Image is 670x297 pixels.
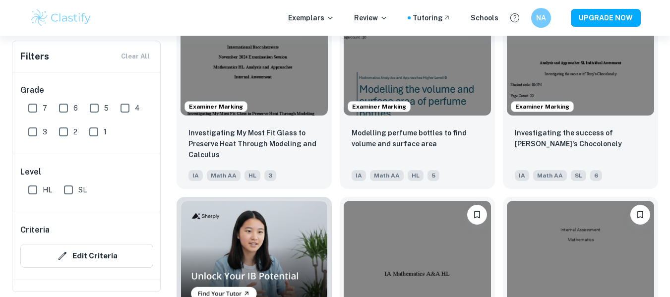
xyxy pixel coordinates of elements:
[73,126,77,137] span: 2
[207,170,241,181] span: Math AA
[352,127,483,149] p: Modelling perfume bottles to find volume and surface area
[467,205,487,225] button: Bookmark
[185,102,247,111] span: Examiner Marking
[531,8,551,28] button: NA
[20,166,153,178] h6: Level
[30,8,93,28] img: Clastify logo
[571,9,641,27] button: UPGRADE NOW
[408,170,424,181] span: HL
[43,103,47,114] span: 7
[20,224,50,236] h6: Criteria
[571,170,586,181] span: SL
[630,205,650,225] button: Bookmark
[535,12,547,23] h6: NA
[188,170,203,181] span: IA
[20,50,49,63] h6: Filters
[352,170,366,181] span: IA
[177,1,332,189] a: Examiner MarkingBookmarkInvestigating My Most Fit Glass to Preserve Heat Through Modeling and Cal...
[188,127,320,160] p: Investigating My Most Fit Glass to Preserve Heat Through Modeling and Calculus
[511,102,573,111] span: Examiner Marking
[503,1,658,189] a: Examiner MarkingBookmarkInvestigating the success of Tony's ChocolonelyIAMath AASL6
[533,170,567,181] span: Math AA
[354,12,388,23] p: Review
[288,12,334,23] p: Exemplars
[244,170,260,181] span: HL
[43,184,52,195] span: HL
[471,12,498,23] a: Schools
[43,126,47,137] span: 3
[104,103,109,114] span: 5
[344,5,491,116] img: Math AA IA example thumbnail: Modelling perfume bottles to find volume
[370,170,404,181] span: Math AA
[181,5,328,116] img: Math AA IA example thumbnail: Investigating My Most Fit Glass to Prese
[20,244,153,268] button: Edit Criteria
[515,127,646,149] p: Investigating the success of Tony's Chocolonely
[135,103,140,114] span: 4
[413,12,451,23] a: Tutoring
[264,170,276,181] span: 3
[590,170,602,181] span: 6
[78,184,87,195] span: SL
[348,102,410,111] span: Examiner Marking
[427,170,439,181] span: 5
[340,1,495,189] a: Examiner MarkingBookmarkModelling perfume bottles to find volume and surface areaIAMath AAHL5
[507,5,654,116] img: Math AA IA example thumbnail: Investigating the success of Tony's Choc
[20,84,153,96] h6: Grade
[515,170,529,181] span: IA
[73,103,78,114] span: 6
[506,9,523,26] button: Help and Feedback
[104,126,107,137] span: 1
